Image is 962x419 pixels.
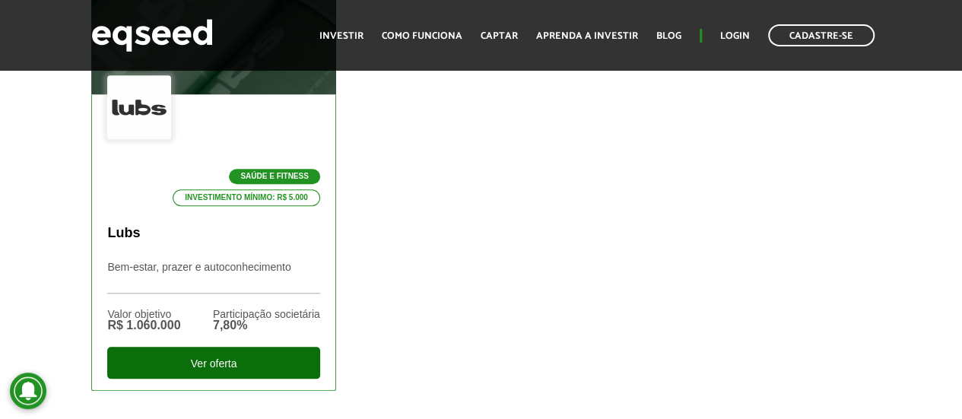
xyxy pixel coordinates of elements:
a: Cadastre-se [768,24,875,46]
p: Saúde e Fitness [229,169,319,184]
a: Captar [481,31,518,41]
a: Investir [319,31,364,41]
div: Participação societária [213,309,320,319]
a: Blog [656,31,681,41]
img: EqSeed [91,15,213,56]
div: Ver oferta [107,347,319,379]
p: Bem-estar, prazer e autoconhecimento [107,261,319,294]
a: Aprenda a investir [536,31,638,41]
a: Como funciona [382,31,462,41]
div: R$ 1.060.000 [107,319,180,332]
div: Valor objetivo [107,309,180,319]
p: Investimento mínimo: R$ 5.000 [173,189,320,206]
a: Login [720,31,750,41]
div: 7,80% [213,319,320,332]
p: Lubs [107,225,319,242]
